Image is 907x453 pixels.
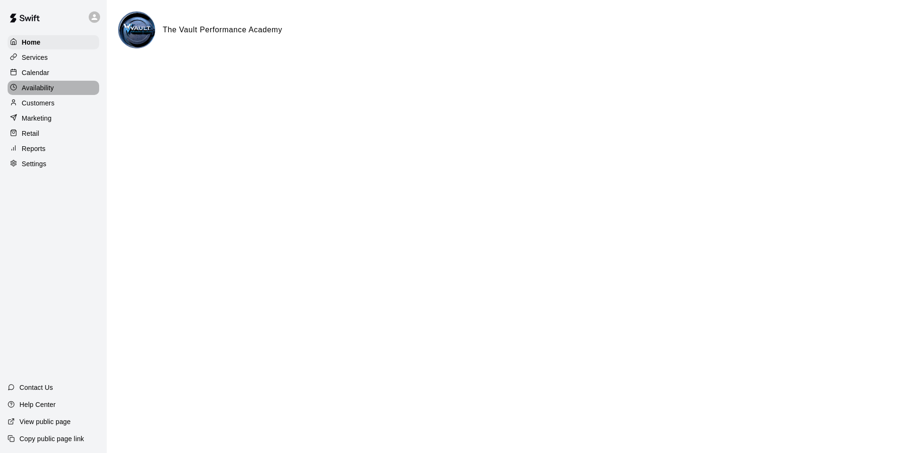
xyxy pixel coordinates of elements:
[8,142,99,156] a: Reports
[19,434,84,444] p: Copy public page link
[22,68,49,77] p: Calendar
[19,417,71,426] p: View public page
[120,13,155,48] img: The Vault Performance Academy logo
[8,81,99,95] a: Availability
[22,98,55,108] p: Customers
[8,126,99,141] a: Retail
[22,144,46,153] p: Reports
[22,53,48,62] p: Services
[22,113,52,123] p: Marketing
[22,83,54,93] p: Availability
[19,383,53,392] p: Contact Us
[8,111,99,125] a: Marketing
[22,129,39,138] p: Retail
[19,400,56,409] p: Help Center
[8,66,99,80] a: Calendar
[8,96,99,110] a: Customers
[22,38,41,47] p: Home
[8,50,99,65] a: Services
[22,159,46,169] p: Settings
[8,157,99,171] a: Settings
[163,24,282,36] h6: The Vault Performance Academy
[8,35,99,49] a: Home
